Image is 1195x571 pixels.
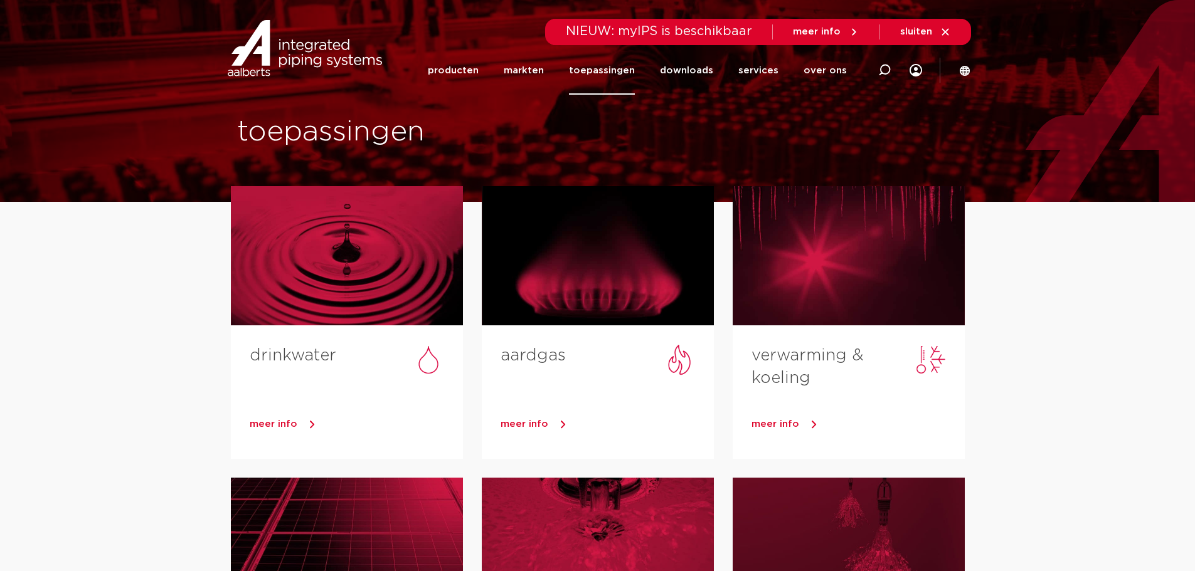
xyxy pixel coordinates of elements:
a: markten [504,46,544,95]
a: toepassingen [569,46,635,95]
h1: toepassingen [237,112,592,152]
a: over ons [804,46,847,95]
nav: Menu [428,46,847,95]
a: meer info [793,26,859,38]
span: meer info [793,27,841,36]
a: sluiten [900,26,951,38]
a: downloads [660,46,713,95]
div: my IPS [910,56,922,84]
a: services [738,46,778,95]
a: producten [428,46,479,95]
span: sluiten [900,27,932,36]
span: NIEUW: myIPS is beschikbaar [566,25,752,38]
